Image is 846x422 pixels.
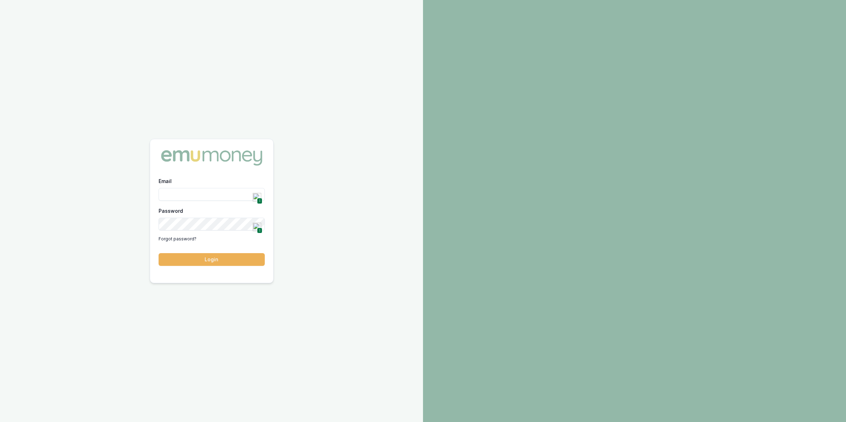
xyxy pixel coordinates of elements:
[257,198,262,204] span: 1
[159,208,183,214] label: Password
[159,148,265,168] img: Emu Money
[253,193,261,201] img: npw-badge-icon.svg
[159,233,196,245] a: Forgot password?
[159,178,172,184] label: Email
[253,223,261,231] img: npw-badge-icon.svg
[257,228,262,234] span: 1
[159,253,265,266] button: Login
